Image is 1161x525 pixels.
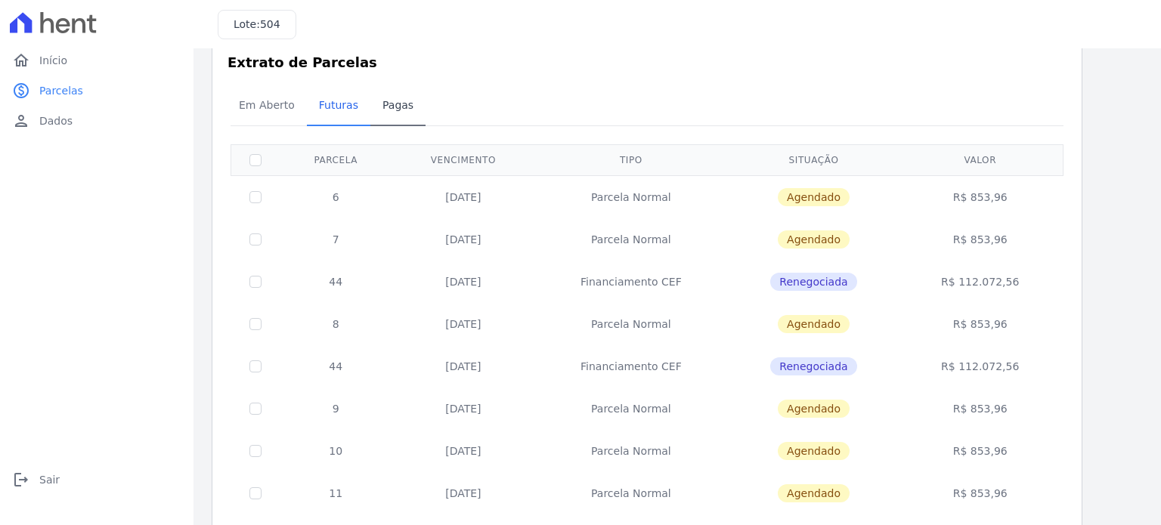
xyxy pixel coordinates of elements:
th: Parcela [280,144,392,175]
td: Financiamento CEF [534,261,727,303]
span: Início [39,53,67,68]
i: home [12,51,30,69]
span: Dados [39,113,73,128]
td: R$ 853,96 [900,218,1060,261]
a: paidParcelas [6,76,187,106]
td: Parcela Normal [534,388,727,430]
td: R$ 853,96 [900,388,1060,430]
td: Parcela Normal [534,472,727,514]
span: 504 [260,18,280,30]
td: R$ 112.072,56 [900,345,1060,388]
span: Renegociada [770,273,856,291]
span: Sair [39,472,60,487]
span: Futuras [310,90,367,120]
span: Parcelas [39,83,83,98]
td: 7 [280,218,392,261]
span: Renegociada [770,357,856,375]
td: 44 [280,261,392,303]
span: Agendado [778,442,850,460]
td: [DATE] [392,430,535,472]
td: R$ 112.072,56 [900,261,1060,303]
th: Situação [728,144,900,175]
i: paid [12,82,30,100]
td: [DATE] [392,303,535,345]
h3: Extrato de Parcelas [228,52,1067,73]
a: homeInício [6,45,187,76]
td: [DATE] [392,175,535,218]
td: 10 [280,430,392,472]
td: R$ 853,96 [900,472,1060,514]
th: Valor [900,144,1060,175]
a: Em Aberto [227,87,307,126]
td: R$ 853,96 [900,303,1060,345]
td: Parcela Normal [534,218,727,261]
span: Em Aberto [230,90,304,120]
th: Tipo [534,144,727,175]
td: 9 [280,388,392,430]
td: R$ 853,96 [900,430,1060,472]
td: [DATE] [392,345,535,388]
span: Agendado [778,188,850,206]
a: personDados [6,106,187,136]
a: Pagas [370,87,426,126]
td: 8 [280,303,392,345]
span: Agendado [778,484,850,502]
a: logoutSair [6,465,187,495]
td: [DATE] [392,261,535,303]
td: 44 [280,345,392,388]
td: R$ 853,96 [900,175,1060,218]
i: logout [12,471,30,489]
span: Agendado [778,400,850,418]
td: [DATE] [392,218,535,261]
td: 6 [280,175,392,218]
td: Parcela Normal [534,175,727,218]
span: Pagas [373,90,423,120]
td: [DATE] [392,472,535,514]
th: Vencimento [392,144,535,175]
td: Parcela Normal [534,430,727,472]
td: [DATE] [392,388,535,430]
span: Agendado [778,230,850,249]
i: person [12,112,30,130]
span: Agendado [778,315,850,333]
h3: Lote: [234,17,280,32]
td: Financiamento CEF [534,345,727,388]
a: Futuras [307,87,370,126]
td: 11 [280,472,392,514]
td: Parcela Normal [534,303,727,345]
